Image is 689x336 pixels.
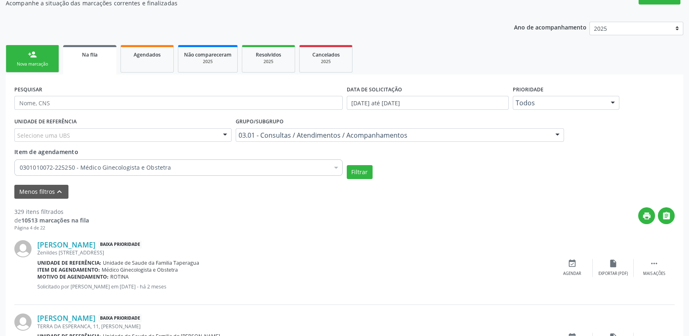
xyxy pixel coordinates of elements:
[98,314,142,322] span: Baixa Prioridade
[55,187,64,196] i: keyboard_arrow_up
[184,59,232,65] div: 2025
[37,323,552,330] div: TERRA DA ESPERANCA, 11, [PERSON_NAME]
[14,225,89,232] div: Página 4 de 22
[568,259,577,268] i: event_available
[658,207,675,224] button: 
[14,116,77,128] label: UNIDADE DE REFERÊNCIA
[110,273,129,280] span: ROTINA
[37,313,96,322] a: [PERSON_NAME]
[134,51,161,58] span: Agendados
[248,59,289,65] div: 2025
[14,216,89,225] div: de
[37,259,101,266] b: Unidade de referência:
[256,51,281,58] span: Resolvidos
[643,271,665,277] div: Mais ações
[14,148,78,156] span: Item de agendamento
[184,51,232,58] span: Não compareceram
[513,83,543,96] label: Prioridade
[14,185,68,199] button: Menos filtroskeyboard_arrow_up
[21,216,89,224] strong: 10513 marcações na fila
[37,266,100,273] b: Item de agendamento:
[82,51,98,58] span: Na fila
[37,283,552,290] p: Solicitado por [PERSON_NAME] em [DATE] - há 2 meses
[638,207,655,224] button: print
[98,241,142,249] span: Baixa Prioridade
[17,131,70,140] span: Selecione uma UBS
[14,240,32,257] img: img
[598,271,628,277] div: Exportar (PDF)
[642,211,651,220] i: print
[37,249,552,256] div: Zenildes [STREET_ADDRESS]
[103,259,199,266] span: Unidade de Saude da Familia Taperagua
[650,259,659,268] i: 
[305,59,346,65] div: 2025
[28,50,37,59] div: person_add
[14,207,89,216] div: 329 itens filtrados
[37,273,109,280] b: Motivo de agendamento:
[514,22,587,32] p: Ano de acompanhamento
[12,61,53,67] div: Nova marcação
[37,240,96,249] a: [PERSON_NAME]
[14,83,42,96] label: PESQUISAR
[662,211,671,220] i: 
[347,83,402,96] label: DATA DE SOLICITAÇÃO
[609,259,618,268] i: insert_drive_file
[14,96,343,110] input: Nome, CNS
[516,99,603,107] span: Todos
[14,313,32,331] img: img
[563,271,581,277] div: Agendar
[239,131,547,139] span: 03.01 - Consultas / Atendimentos / Acompanhamentos
[347,165,373,179] button: Filtrar
[347,96,509,110] input: Selecione um intervalo
[312,51,340,58] span: Cancelados
[20,163,329,172] span: 0301010072-225250 - Médico Ginecologista e Obstetra
[102,266,178,273] span: Médico Ginecologista e Obstetra
[236,116,284,128] label: Grupo/Subgrupo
